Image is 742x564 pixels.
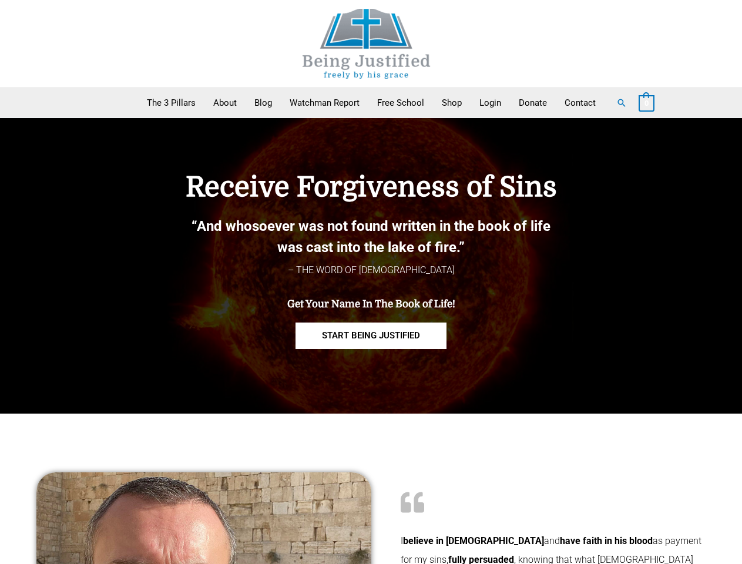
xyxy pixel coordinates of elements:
[192,218,550,256] b: “And whosoever was not found written in the book of life was cast into the lake of fire.”
[288,264,455,276] span: – THE WORD OF [DEMOGRAPHIC_DATA]
[639,98,654,108] a: View Shopping Cart, empty
[138,88,204,117] a: The 3 Pillars
[246,88,281,117] a: Blog
[644,99,649,108] span: 0
[616,98,627,108] a: Search button
[322,331,420,340] span: START BEING JUSTIFIED
[556,88,605,117] a: Contact
[368,88,433,117] a: Free School
[281,88,368,117] a: Watchman Report
[471,88,510,117] a: Login
[403,535,544,546] b: believe in [DEMOGRAPHIC_DATA]
[560,535,653,546] b: have faith in his blood
[125,171,618,204] h4: Receive Forgiveness of Sins
[510,88,556,117] a: Donate
[138,88,605,117] nav: Primary Site Navigation
[296,323,446,349] a: START BEING JUSTIFIED
[125,298,618,310] h4: Get Your Name In The Book of Life!
[278,9,455,79] img: Being Justified
[433,88,471,117] a: Shop
[204,88,246,117] a: About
